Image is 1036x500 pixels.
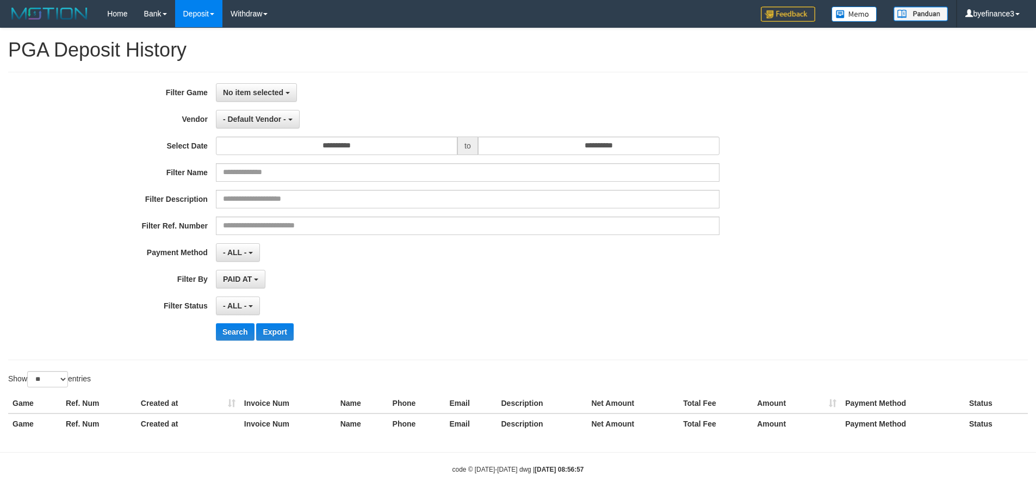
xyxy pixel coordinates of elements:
span: - Default Vendor - [223,115,286,124]
th: Email [445,413,497,434]
th: Ref. Num [61,413,137,434]
button: - ALL - [216,243,260,262]
img: panduan.png [894,7,948,21]
h1: PGA Deposit History [8,39,1028,61]
th: Total Fee [679,393,753,413]
th: Payment Method [841,393,965,413]
button: Search [216,323,255,341]
th: Ref. Num [61,393,137,413]
th: Game [8,413,61,434]
span: No item selected [223,88,283,97]
th: Total Fee [679,413,753,434]
th: Email [445,393,497,413]
small: code © [DATE]-[DATE] dwg | [452,466,584,473]
img: Button%20Memo.svg [832,7,877,22]
span: PAID AT [223,275,252,283]
th: Created at [137,413,240,434]
th: Net Amount [587,393,679,413]
th: Status [965,413,1028,434]
th: Phone [388,393,445,413]
th: Invoice Num [240,413,336,434]
th: Name [336,413,388,434]
th: Amount [753,393,841,413]
button: - Default Vendor - [216,110,300,128]
th: Status [965,393,1028,413]
img: Feedback.jpg [761,7,815,22]
th: Description [497,393,587,413]
button: No item selected [216,83,297,102]
button: PAID AT [216,270,265,288]
th: Phone [388,413,445,434]
th: Name [336,393,388,413]
th: Description [497,413,587,434]
span: - ALL - [223,248,247,257]
img: MOTION_logo.png [8,5,91,22]
span: - ALL - [223,301,247,310]
label: Show entries [8,371,91,387]
th: Payment Method [841,413,965,434]
strong: [DATE] 08:56:57 [535,466,584,473]
th: Game [8,393,61,413]
select: Showentries [27,371,68,387]
th: Amount [753,413,841,434]
button: Export [256,323,293,341]
th: Created at [137,393,240,413]
th: Invoice Num [240,393,336,413]
button: - ALL - [216,297,260,315]
th: Net Amount [587,413,679,434]
span: to [457,137,478,155]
